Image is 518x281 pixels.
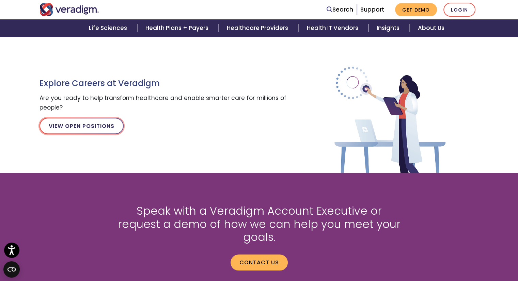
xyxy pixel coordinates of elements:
a: Login [443,3,475,17]
a: About Us [410,19,453,37]
button: Open CMP widget [3,261,20,278]
a: Life Sciences [81,19,137,37]
img: Veradigm logo [40,3,99,16]
p: Are you ready to help transform healthcare and enable smarter care for millions of people? [40,94,292,112]
a: Healthcare Providers [219,19,298,37]
a: Insights [368,19,410,37]
h2: Speak with a Veradigm Account Executive or request a demo of how we can help you meet your goals. [114,204,404,244]
a: View Open Positions [40,118,124,134]
a: Contact us [231,254,288,270]
a: Search [327,5,353,14]
a: Health IT Vendors [299,19,368,37]
h3: Explore Careers at Veradigm [40,79,292,88]
a: Support [360,5,384,14]
a: Health Plans + Payers [137,19,219,37]
a: Get Demo [395,3,437,16]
